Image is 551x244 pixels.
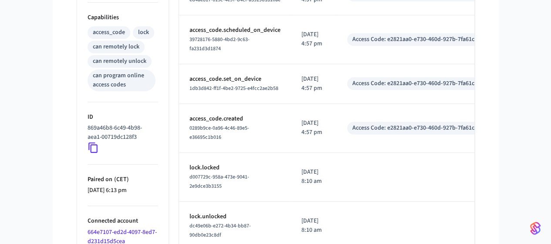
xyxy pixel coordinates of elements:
[189,222,251,239] span: dc49e06b-e272-4b34-bb87-90db0e23c8df
[352,35,493,44] div: Access Code: e2821aa0-e730-460d-927b-7fa61ca58132
[88,186,158,195] p: [DATE] 6:13 pm
[301,75,326,93] p: [DATE] 4:57 pm
[88,124,155,142] p: 869a46b8-6c49-4b98-aea1-00719dc128f3
[112,175,129,184] span: ( CET )
[93,57,146,66] div: can remotely unlock
[301,30,326,48] p: [DATE] 4:57 pm
[88,113,158,122] p: ID
[352,79,493,88] div: Access Code: e2821aa0-e730-460d-927b-7fa61ca58132
[530,221,541,235] img: SeamLogoGradient.69752ec5.svg
[88,13,158,22] p: Capabilities
[93,42,139,52] div: can remotely lock
[189,124,249,141] span: 0289b9ce-0a96-4c46-89e5-e36695c1b016
[88,217,158,226] p: Connected account
[189,163,281,172] p: lock.locked
[88,175,158,184] p: Paired on
[301,168,326,186] p: [DATE] 8:10 am
[189,212,281,221] p: lock.unlocked
[189,114,281,124] p: access_code.created
[301,217,326,235] p: [DATE] 8:10 am
[189,85,278,92] span: 1db3d842-ff1f-4be2-9725-e4fcc2ae2b58
[93,71,150,89] div: can program online access codes
[189,75,281,84] p: access_code.set_on_device
[93,28,125,37] div: access_code
[189,173,249,190] span: d007729c-958a-473e-9041-2e9dce3b3155
[352,124,493,133] div: Access Code: e2821aa0-e730-460d-927b-7fa61ca58132
[189,36,250,52] span: 39728176-5880-4bd2-9c63-fa231d3d1874
[301,119,326,137] p: [DATE] 4:57 pm
[138,28,149,37] div: lock
[189,26,281,35] p: access_code.scheduled_on_device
